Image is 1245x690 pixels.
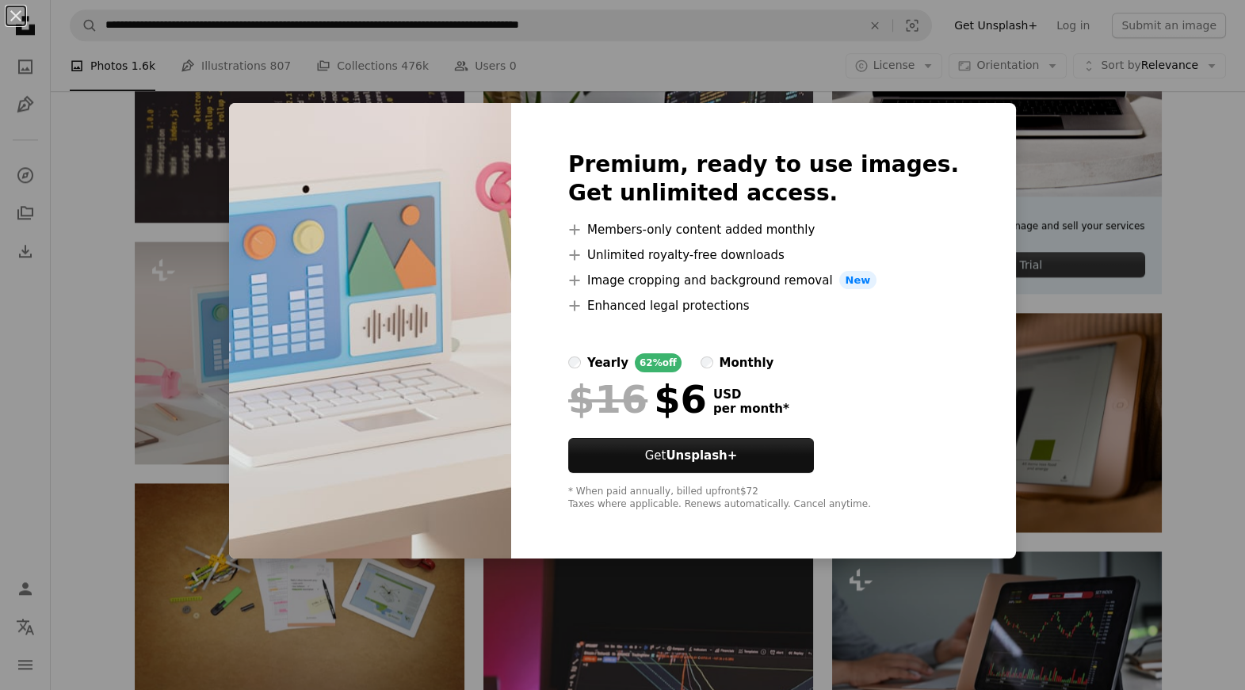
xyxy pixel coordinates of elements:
div: 62% off [635,353,682,372]
div: $6 [568,379,707,420]
span: New [839,271,877,290]
button: GetUnsplash+ [568,438,814,473]
strong: Unsplash+ [666,448,737,463]
h2: Premium, ready to use images. Get unlimited access. [568,151,959,208]
li: Members-only content added monthly [568,220,959,239]
img: premium_photo-1720744786864-440bb3ffd11f [229,103,511,559]
span: USD [713,387,789,402]
input: yearly62%off [568,356,581,369]
li: Unlimited royalty-free downloads [568,246,959,265]
input: monthly [701,356,713,369]
span: per month * [713,402,789,416]
div: yearly [587,353,628,372]
div: * When paid annually, billed upfront $72 Taxes where applicable. Renews automatically. Cancel any... [568,486,959,511]
li: Image cropping and background removal [568,271,959,290]
span: $16 [568,379,647,420]
div: monthly [720,353,774,372]
li: Enhanced legal protections [568,296,959,315]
